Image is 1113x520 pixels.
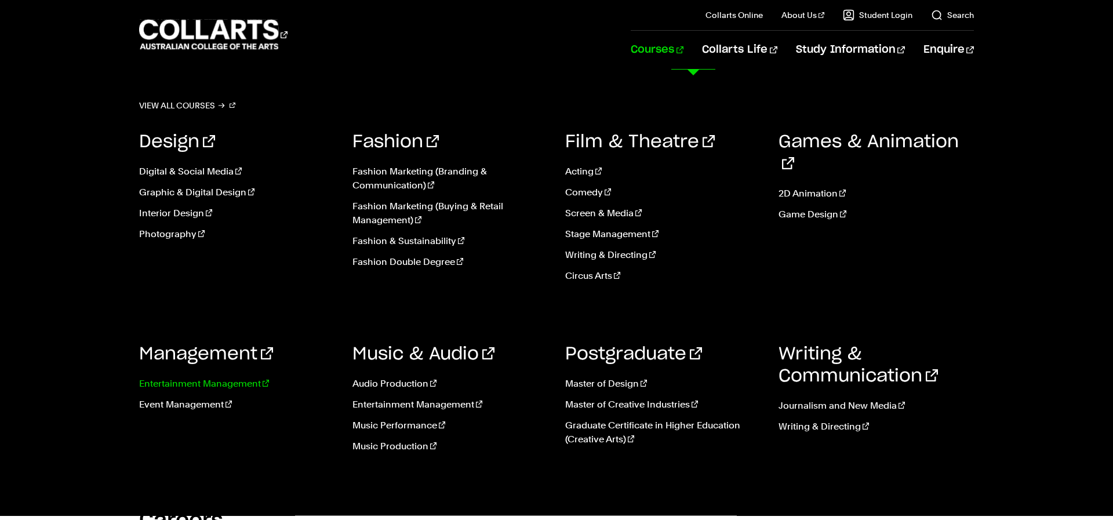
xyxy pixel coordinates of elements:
[931,9,974,21] a: Search
[352,199,548,227] a: Fashion Marketing (Buying & Retail Management)
[779,133,959,173] a: Games & Animation
[781,9,824,21] a: About Us
[565,398,761,412] a: Master of Creative Industries
[779,420,974,434] a: Writing & Directing
[139,186,335,199] a: Graphic & Digital Design
[923,31,974,69] a: Enquire
[565,269,761,283] a: Circus Arts
[779,187,974,201] a: 2D Animation
[565,206,761,220] a: Screen & Media
[139,346,273,363] a: Management
[565,186,761,199] a: Comedy
[705,9,763,21] a: Collarts Online
[352,439,548,453] a: Music Production
[352,165,548,192] a: Fashion Marketing (Branding & Communication)
[352,234,548,248] a: Fashion & Sustainability
[139,377,335,391] a: Entertainment Management
[779,346,938,385] a: Writing & Communication
[352,419,548,432] a: Music Performance
[139,133,215,151] a: Design
[352,255,548,269] a: Fashion Double Degree
[565,377,761,391] a: Master of Design
[352,377,548,391] a: Audio Production
[702,31,777,69] a: Collarts Life
[843,9,912,21] a: Student Login
[565,346,702,363] a: Postgraduate
[352,398,548,412] a: Entertainment Management
[352,133,439,151] a: Fashion
[139,398,335,412] a: Event Management
[565,248,761,262] a: Writing & Directing
[352,346,494,363] a: Music & Audio
[139,206,335,220] a: Interior Design
[779,399,974,413] a: Journalism and New Media
[139,97,235,114] a: View all courses
[139,165,335,179] a: Digital & Social Media
[565,227,761,241] a: Stage Management
[139,18,288,51] div: Go to homepage
[631,31,683,69] a: Courses
[565,133,715,151] a: Film & Theatre
[779,208,974,221] a: Game Design
[565,165,761,179] a: Acting
[565,419,761,446] a: Graduate Certificate in Higher Education (Creative Arts)
[796,31,905,69] a: Study Information
[139,227,335,241] a: Photography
